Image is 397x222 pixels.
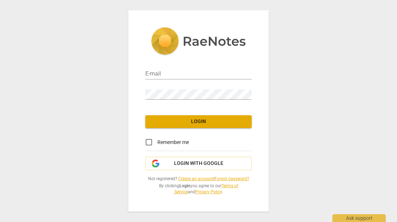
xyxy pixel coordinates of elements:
[214,176,249,181] a: Forgot password?
[151,118,246,125] span: Login
[195,189,222,194] a: Privacy Policy
[145,183,252,195] span: By clicking you agree to our and .
[179,183,190,188] b: Login
[174,183,238,194] a: Terms of Service
[174,160,223,167] span: Login with Google
[145,115,252,128] button: Login
[151,27,246,56] img: 5ac2273c67554f335776073100b6d88f.svg
[145,176,252,182] span: Not registered? |
[178,176,213,181] a: Create an account
[145,157,252,170] button: Login with Google
[157,139,189,146] span: Remember me
[332,214,386,222] div: Ask support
